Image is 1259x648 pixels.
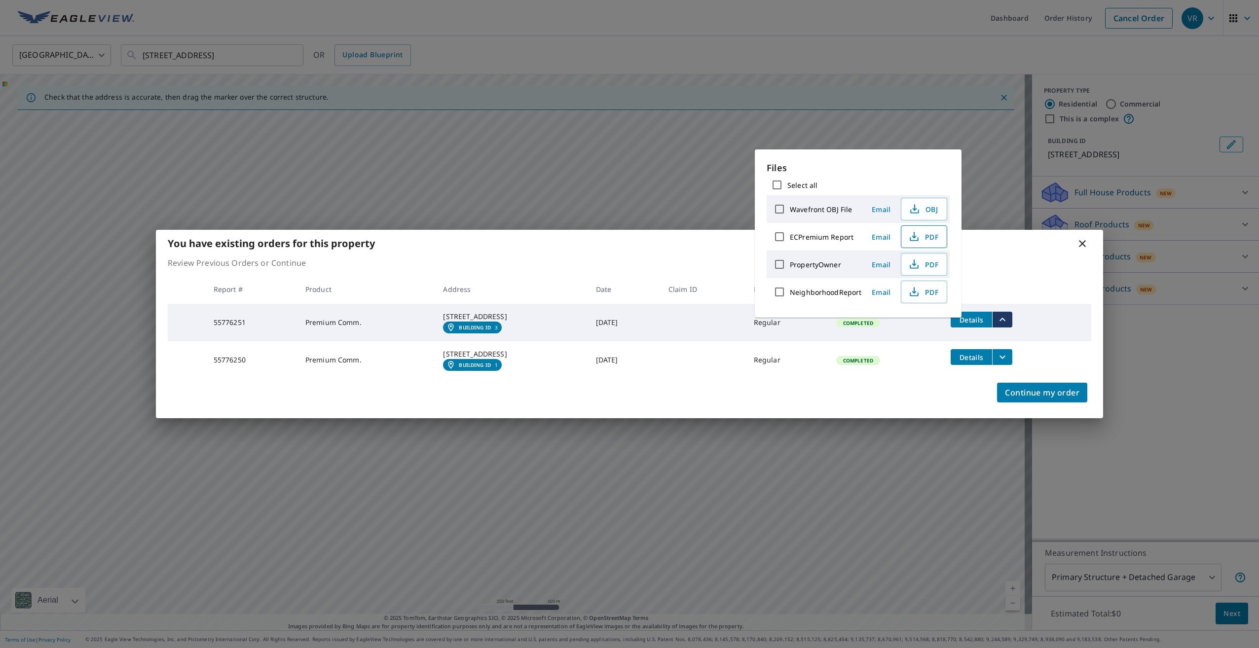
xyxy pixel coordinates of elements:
button: PDF [901,253,947,276]
p: Review Previous Orders or Continue [168,257,1091,269]
span: PDF [907,286,939,298]
label: PropertyOwner [790,260,841,269]
div: [STREET_ADDRESS] [443,349,580,359]
th: Date [588,275,661,304]
em: Building ID [459,362,491,368]
p: Files [767,161,950,175]
button: PDF [901,281,947,303]
button: detailsBtn-55776250 [951,349,992,365]
label: Select all [787,180,817,190]
td: 55776251 [206,304,297,341]
td: [DATE] [588,341,661,379]
span: PDF [907,231,939,243]
b: You have existing orders for this property [168,237,375,250]
label: Wavefront OBJ File [790,205,852,214]
td: Premium Comm. [297,341,436,379]
td: Premium Comm. [297,304,436,341]
span: Email [869,288,893,297]
span: Completed [837,320,879,326]
button: filesDropdownBtn-55776251 [992,312,1012,327]
span: Email [869,205,893,214]
span: Details [957,315,986,324]
td: Regular [746,341,828,379]
button: OBJ [901,198,947,220]
button: Continue my order [997,383,1087,402]
button: PDF [901,225,947,248]
label: ECPremium Report [790,232,853,242]
button: Email [865,202,897,217]
div: [STREET_ADDRESS] [443,312,580,322]
span: Completed [837,357,879,364]
button: filesDropdownBtn-55776250 [992,349,1012,365]
th: Address [435,275,588,304]
th: Product [297,275,436,304]
span: PDF [907,258,939,270]
span: Email [869,260,893,269]
span: Email [869,232,893,242]
td: [DATE] [588,304,661,341]
span: OBJ [907,203,939,215]
a: Building ID1 [443,359,502,371]
th: Claim ID [661,275,746,304]
button: Email [865,285,897,300]
button: Email [865,229,897,245]
em: Building ID [459,324,491,330]
th: Delivery [746,275,828,304]
button: Email [865,257,897,272]
span: Continue my order [1005,386,1079,399]
a: Building ID3 [443,322,502,333]
button: detailsBtn-55776251 [951,312,992,327]
span: Details [957,353,986,362]
td: 55776250 [206,341,297,379]
th: Report # [206,275,297,304]
td: Regular [746,304,828,341]
label: NeighborhoodReport [790,288,861,297]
